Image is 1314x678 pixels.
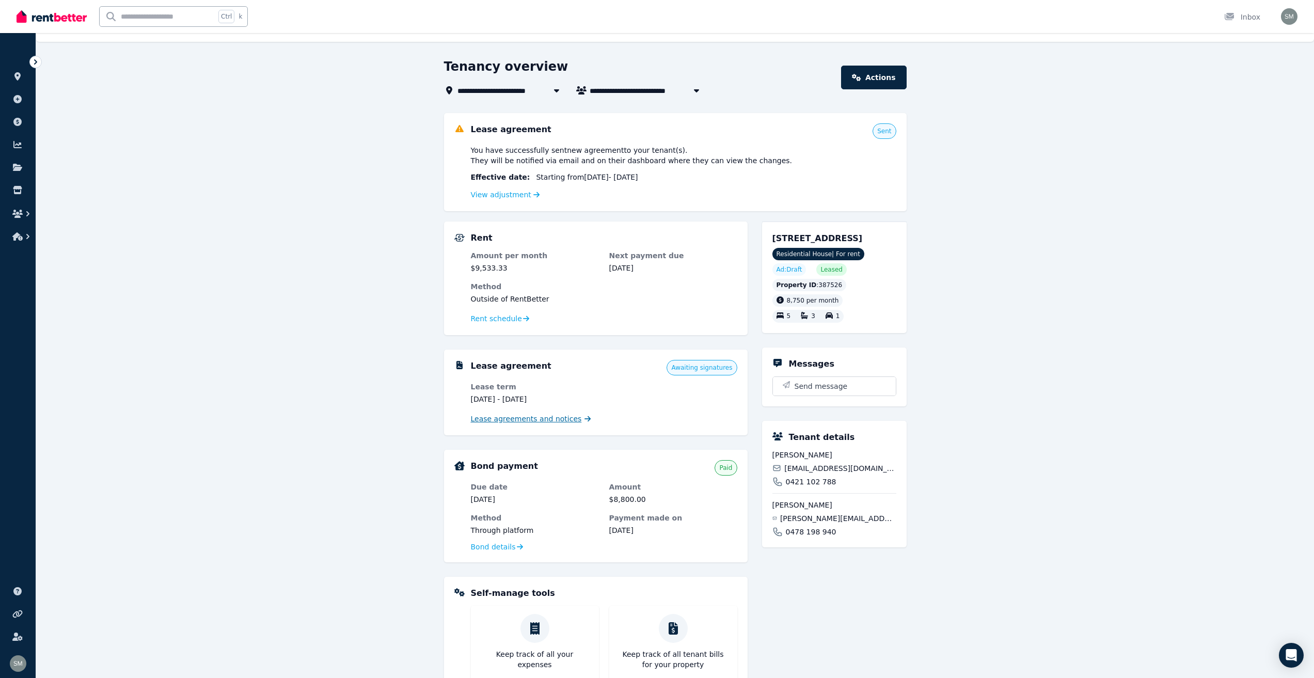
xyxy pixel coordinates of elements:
[454,461,465,470] img: Bond Details
[609,250,737,261] dt: Next payment due
[877,127,891,135] span: Sent
[789,431,855,444] h5: Tenant details
[671,364,732,372] span: Awaiting signatures
[836,313,840,320] span: 1
[471,494,599,504] dd: [DATE]
[786,477,836,487] span: 0421 102 788
[471,542,516,552] span: Bond details
[454,234,465,242] img: Rental Payments
[811,313,815,320] span: 3
[10,655,26,672] img: Susan Mann
[471,382,599,392] dt: Lease term
[1281,8,1297,25] img: Susan Mann
[444,58,568,75] h1: Tenancy overview
[471,172,530,182] span: Effective date :
[786,527,836,537] span: 0478 198 940
[471,123,551,136] h5: Lease agreement
[471,460,538,472] h5: Bond payment
[773,377,896,396] button: Send message
[471,250,599,261] dt: Amount per month
[789,358,834,370] h5: Messages
[820,265,842,274] span: Leased
[841,66,906,89] a: Actions
[471,394,599,404] dd: [DATE] - [DATE]
[471,145,793,166] span: You have successfully sent new agreement to your tenant(s) . They will be notified via email and ...
[609,482,737,492] dt: Amount
[471,294,737,304] dd: Outside of RentBetter
[609,513,737,523] dt: Payment made on
[609,525,737,535] dd: [DATE]
[471,414,591,424] a: Lease agreements and notices
[471,281,737,292] dt: Method
[239,12,242,21] span: k
[795,381,848,391] span: Send message
[471,587,555,600] h5: Self-manage tools
[784,463,896,474] span: [EMAIL_ADDRESS][DOMAIN_NAME]
[1279,643,1304,668] div: Open Intercom Messenger
[536,172,638,182] span: Starting from [DATE] - [DATE]
[471,313,530,324] a: Rent schedule
[471,191,540,199] a: View adjustment
[471,232,493,244] h5: Rent
[772,500,896,510] span: [PERSON_NAME]
[471,263,599,273] dd: $9,533.33
[471,482,599,492] dt: Due date
[471,414,582,424] span: Lease agreements and notices
[719,464,732,472] span: Paid
[471,525,599,535] dd: Through platform
[471,542,523,552] a: Bond details
[471,513,599,523] dt: Method
[218,10,234,23] span: Ctrl
[787,297,839,304] span: 8,750 per month
[787,313,791,320] span: 5
[777,265,802,274] span: Ad: Draft
[609,494,737,504] dd: $8,800.00
[777,281,817,289] span: Property ID
[772,450,896,460] span: [PERSON_NAME]
[772,233,863,243] span: [STREET_ADDRESS]
[479,649,591,670] p: Keep track of all your expenses
[609,263,737,273] dd: [DATE]
[772,248,864,260] span: Residential House | For rent
[780,513,896,524] span: [PERSON_NAME][EMAIL_ADDRESS][PERSON_NAME][DOMAIN_NAME]
[1224,12,1260,22] div: Inbox
[17,9,87,24] img: RentBetter
[772,279,847,291] div: : 387526
[618,649,729,670] p: Keep track of all tenant bills for your property
[471,313,522,324] span: Rent schedule
[471,360,551,372] h5: Lease agreement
